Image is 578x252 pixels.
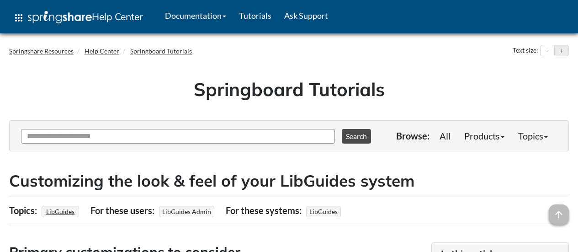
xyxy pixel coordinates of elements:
a: Ask Support [278,4,334,27]
a: Topics [511,127,555,145]
a: Documentation [159,4,233,27]
h1: Springboard Tutorials [16,76,562,102]
button: Increase text size [555,45,568,56]
a: LibGuides [45,205,76,218]
a: Products [457,127,511,145]
button: Search [342,129,371,144]
span: LibGuides Admin [159,206,214,217]
img: Springshare [28,11,92,23]
p: Browse: [396,129,430,142]
a: Help Center [85,47,119,55]
a: All [433,127,457,145]
button: Decrease text size [541,45,554,56]
div: For these users: [90,202,157,219]
a: Tutorials [233,4,278,27]
span: apps [13,12,24,23]
a: Springboard Tutorials [130,47,192,55]
div: Text size: [511,45,540,57]
a: arrow_upward [549,205,569,216]
h2: Customizing the look & feel of your LibGuides system [9,170,569,192]
span: LibGuides [306,206,341,217]
span: Help Center [92,11,143,22]
div: For these systems: [226,202,304,219]
a: apps Help Center [7,4,149,32]
a: Springshare Resources [9,47,74,55]
div: Topics: [9,202,39,219]
span: arrow_upward [549,204,569,225]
